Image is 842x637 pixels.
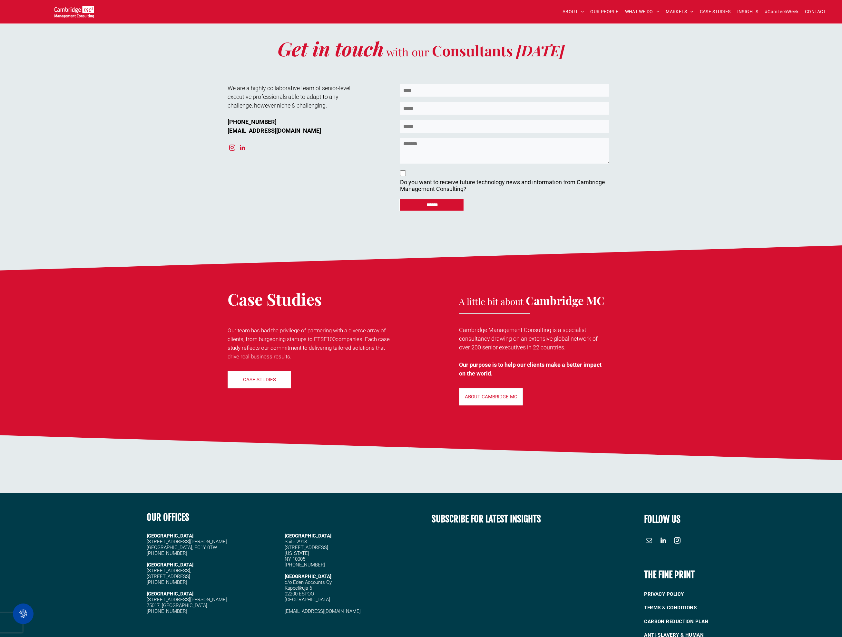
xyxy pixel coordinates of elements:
font: FOLLOW US [644,514,680,525]
span: Case Studies [228,288,322,310]
span: [US_STATE] [285,550,309,556]
span: [PHONE_NUMBER] [228,119,277,125]
span: 100 [327,336,336,342]
span: NY 10005 [285,556,305,562]
p: CASE STUDIES [243,377,276,383]
span: our [412,44,429,59]
span: Suite 2918 [285,539,307,545]
span: We are a highly collaborative team of senior-level executive professionals able to adapt to any c... [228,85,350,109]
span: Our team has had the privilege of partnering with a diverse array of clients, from burgeoning sta... [228,327,390,360]
a: INSIGHTS [734,7,761,17]
strong: [GEOGRAPHIC_DATA] [147,533,193,539]
b: OUR OFFICES [147,512,189,523]
a: CASE STUDIES [697,7,734,17]
a: email [644,536,654,547]
a: ABOUT [559,7,587,17]
img: Cambridge MC Logo, digital infrastructure [54,6,94,18]
span: [PHONE_NUMBER] [147,579,187,585]
p: Do you want to receive future technology news and information from Cambridge Management Consulting? [400,179,605,192]
strong: Our purpose is to help our clients make a better impact on the world. [459,361,602,377]
span: [STREET_ADDRESS][PERSON_NAME] [GEOGRAPHIC_DATA], EC1Y 0TW [147,539,227,550]
strong: [GEOGRAPHIC_DATA] [147,562,193,568]
a: PRIVACY POLICY [644,587,732,601]
span: with [386,44,409,59]
a: Your Business Transformed | Cambridge Management Consulting [54,7,94,14]
a: OUR PEOPLE [587,7,622,17]
p: ABOUT CAMBRIDGE MC [465,394,517,400]
a: linkedin [658,536,668,547]
a: WHAT WE DO [622,7,663,17]
a: CARBON REDUCTION PLAN [644,615,732,629]
a: instagram [228,143,237,154]
a: TERMS & CONDITIONS [644,601,732,615]
span: [GEOGRAPHIC_DATA] [285,533,331,539]
span: [PHONE_NUMBER] [147,550,187,556]
span: 75017, [GEOGRAPHIC_DATA] [147,603,207,608]
a: linkedin [238,143,247,154]
span: [PHONE_NUMBER] [147,608,187,614]
span: Cambridge MC [526,293,605,308]
span: [GEOGRAPHIC_DATA] [285,574,331,579]
span: Get in touch [278,35,384,61]
span: [STREET_ADDRESS], [147,568,191,574]
a: CASE STUDIES [228,371,291,388]
a: MARKETS [662,7,696,17]
input: Do you want to receive future technology news and information from Cambridge Management Consultin... [400,170,406,176]
span: Consultants [432,41,513,60]
span: [STREET_ADDRESS] [147,574,190,579]
a: #CamTechWeek [761,7,802,17]
a: ABOUT CAMBRIDGE MC [459,388,523,405]
a: CONTACT [802,7,829,17]
span: [STREET_ADDRESS] [285,545,328,550]
a: [EMAIL_ADDRESS][DOMAIN_NAME] [285,608,361,614]
span: [EMAIL_ADDRESS][DOMAIN_NAME] [228,127,321,134]
span: A little bit about [459,295,524,307]
strong: [GEOGRAPHIC_DATA] [147,591,193,597]
p: Cambridge Management Consulting is a specialist consultancy drawing on an extensive global networ... [459,326,605,352]
span: [STREET_ADDRESS][PERSON_NAME] [147,597,227,603]
a: instagram [672,536,682,547]
b: THE FINE PRINT [644,569,695,580]
span: c/o Eden Accounts Oy Kappelikuja 6 02200 ESPOO [GEOGRAPHIC_DATA] [285,579,332,603]
span: [PHONE_NUMBER] [285,562,325,568]
span: [DATE] [516,41,564,60]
